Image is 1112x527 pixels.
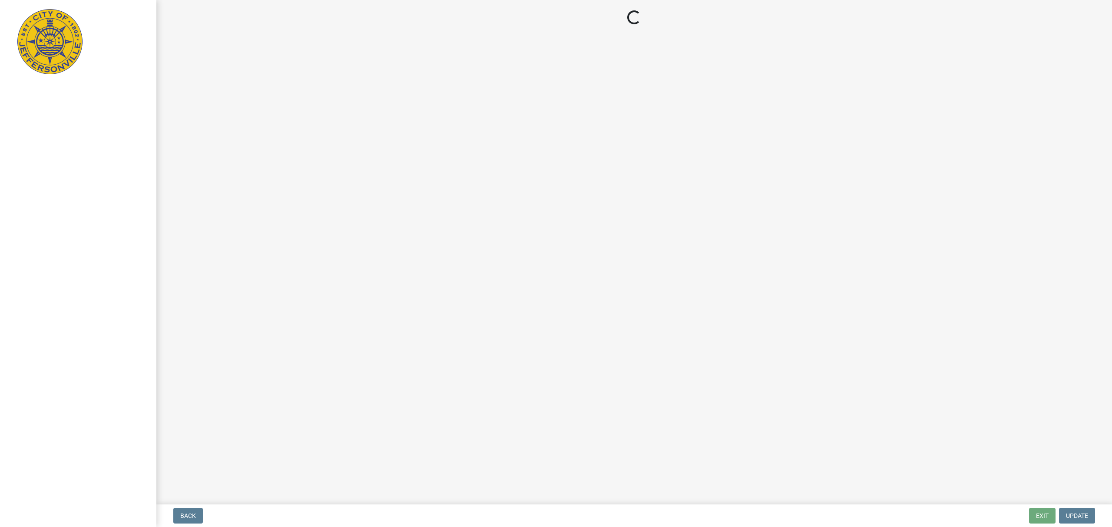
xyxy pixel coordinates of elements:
span: Back [180,512,196,519]
img: City of Jeffersonville, Indiana [17,9,83,74]
span: Update [1066,512,1088,519]
button: Update [1059,508,1095,524]
button: Back [173,508,203,524]
button: Exit [1029,508,1056,524]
